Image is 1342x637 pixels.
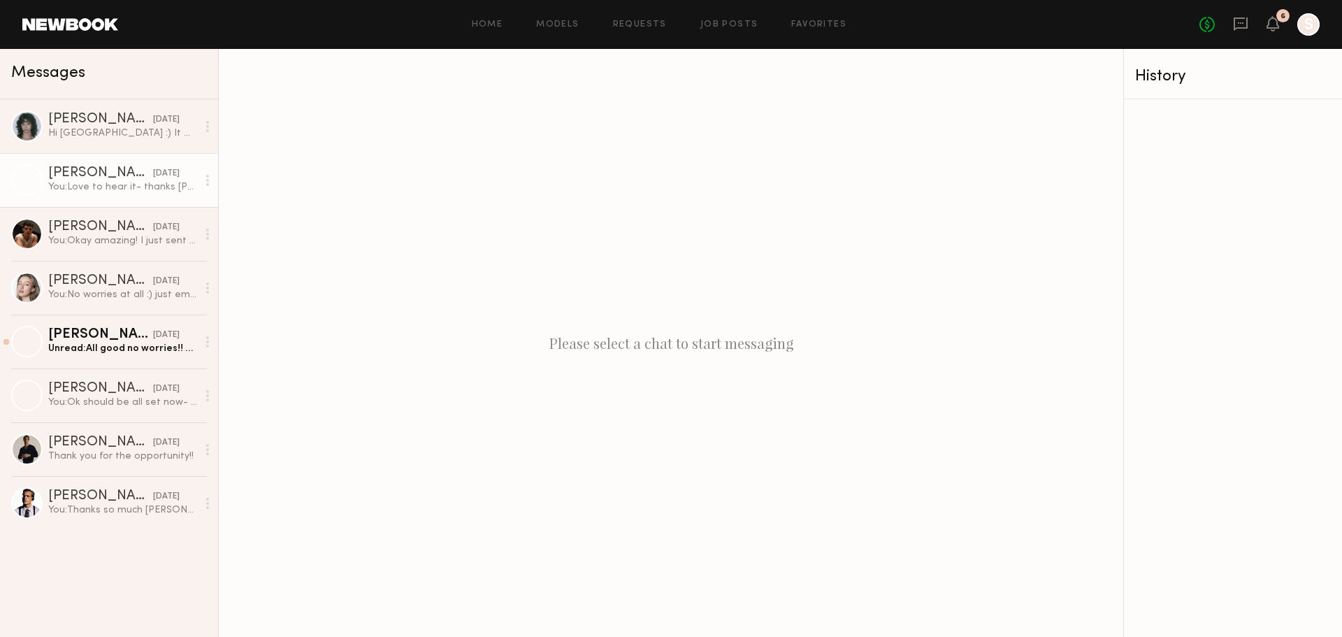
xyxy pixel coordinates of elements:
div: [DATE] [153,167,180,180]
span: Messages [11,65,85,81]
a: Home [472,20,503,29]
a: Job Posts [700,20,758,29]
div: [PERSON_NAME] [48,166,153,180]
div: You: Ok should be all set now- went through! [48,396,197,409]
div: [PERSON_NAME] [48,382,153,396]
a: Requests [613,20,667,29]
div: [PERSON_NAME] [48,220,153,234]
div: [DATE] [153,490,180,503]
div: [DATE] [153,275,180,288]
div: [DATE] [153,221,180,234]
div: [DATE] [153,436,180,450]
div: Please select a chat to start messaging [219,49,1123,637]
div: [DATE] [153,329,180,342]
a: Models [536,20,579,29]
div: [PERSON_NAME] [48,274,153,288]
a: Favorites [791,20,846,29]
div: [DATE] [153,382,180,396]
div: You: Love to hear it- thanks [PERSON_NAME]! [48,180,197,194]
div: [PERSON_NAME] [48,328,153,342]
div: You: No worries at all :) just emailed you! [48,288,197,301]
div: [PERSON_NAME] [48,113,153,127]
a: S [1297,13,1320,36]
div: You: Okay amazing! I just sent over a package with our strawberry cans plus a few of our other pr... [48,234,197,248]
div: 6 [1280,13,1285,20]
div: Thank you for the opportunity!! [48,450,197,463]
div: History [1135,69,1331,85]
div: [PERSON_NAME] [48,436,153,450]
div: [PERSON_NAME] [48,489,153,503]
div: [DATE] [153,113,180,127]
div: Hi [GEOGRAPHIC_DATA] :) It was the rate!! For 3/ 4 videos plus IG stories my rate is typically ar... [48,127,197,140]
div: Unread: All good no worries!! Have a great weekend :) [48,342,197,355]
div: You: Thanks so much [PERSON_NAME]! [48,503,197,517]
